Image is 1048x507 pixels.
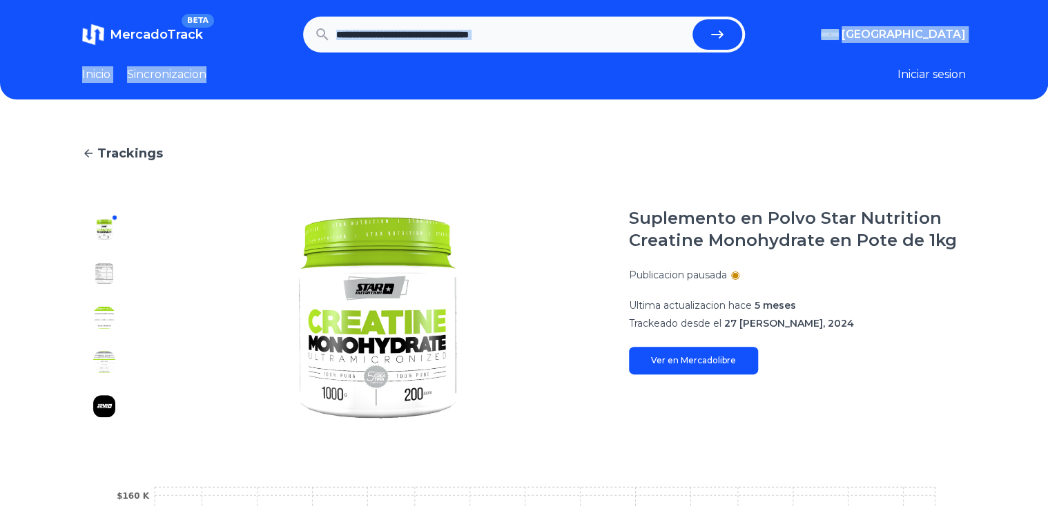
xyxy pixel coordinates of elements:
span: Ultima actualizacion hace [629,299,752,312]
img: Argentina [821,29,839,40]
img: Suplemento en Polvo Star Nutrition Creatine Monohydrate en Pote de 1kg [93,395,115,417]
a: Trackings [82,144,966,163]
span: MercadoTrack [110,27,203,42]
a: MercadoTrackBETA [82,23,203,46]
img: Suplemento en Polvo Star Nutrition Creatine Monohydrate en Pote de 1kg [93,307,115,329]
span: 27 [PERSON_NAME], 2024 [724,317,854,329]
span: 5 meses [755,299,796,312]
span: Trackeado desde el [629,317,721,329]
a: Inicio [82,66,110,83]
button: [GEOGRAPHIC_DATA] [821,26,966,43]
img: Suplemento en Polvo Star Nutrition Creatine Monohydrate en Pote de 1kg [93,218,115,240]
img: Suplemento en Polvo Star Nutrition Creatine Monohydrate en Pote de 1kg [154,207,601,428]
a: Ver en Mercadolibre [629,347,758,374]
img: MercadoTrack [82,23,104,46]
button: Iniciar sesion [897,66,966,83]
img: Suplemento en Polvo Star Nutrition Creatine Monohydrate en Pote de 1kg [93,351,115,373]
a: Sincronizacion [127,66,206,83]
tspan: $160 K [117,490,150,500]
img: Suplemento en Polvo Star Nutrition Creatine Monohydrate en Pote de 1kg [93,262,115,285]
span: Trackings [97,144,163,163]
span: BETA [182,14,214,28]
p: Publicacion pausada [629,268,727,282]
h1: Suplemento en Polvo Star Nutrition Creatine Monohydrate en Pote de 1kg [629,207,966,251]
span: [GEOGRAPHIC_DATA] [842,26,966,43]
